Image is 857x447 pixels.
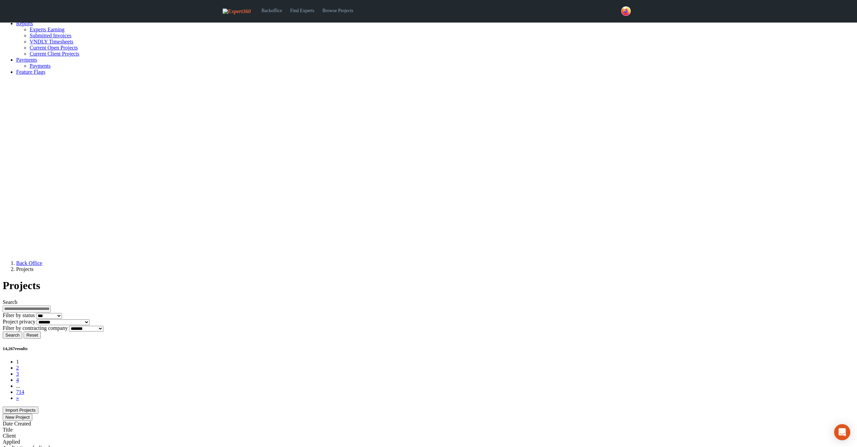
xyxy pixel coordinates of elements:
div: Date Created [3,421,854,427]
label: Search [3,299,18,305]
div: Title [3,427,854,433]
div: Applied [3,439,854,445]
button: Import Projects [3,407,38,414]
button: Search [3,332,22,339]
label: Project privacy [3,319,35,324]
a: Feature Flags [16,69,45,75]
a: Back Office [16,260,42,266]
a: Reports [16,21,33,26]
a: Submitted Invoices [30,33,71,38]
a: 1 [16,359,19,365]
a: 4 [16,377,19,383]
a: Payments [30,63,51,69]
a: Current Open Projects [30,45,78,50]
div: Open Intercom Messenger [834,424,850,440]
li: Projects [16,266,854,272]
button: Reset [24,332,41,339]
h1: Projects [3,279,854,292]
span: results [15,346,27,351]
a: 3 [16,371,19,377]
button: New Project [3,414,32,421]
img: 43c7540e-2bad-45db-b78b-6a21b27032e5-normal.png [621,6,631,16]
a: Payments [16,57,37,63]
h5: 14,267 [3,346,854,351]
a: Experts Earning [30,27,65,32]
a: VNDLY Timesheets [30,39,73,44]
a: » [16,395,19,401]
span: ... [16,383,20,389]
div: Client [3,433,854,439]
label: Filter by contracting company [3,325,68,331]
img: Expert360 [223,8,251,14]
a: 714 [16,389,24,395]
a: 2 [16,365,19,371]
a: Current Client Projects [30,51,79,57]
label: Filter by status [3,312,35,318]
